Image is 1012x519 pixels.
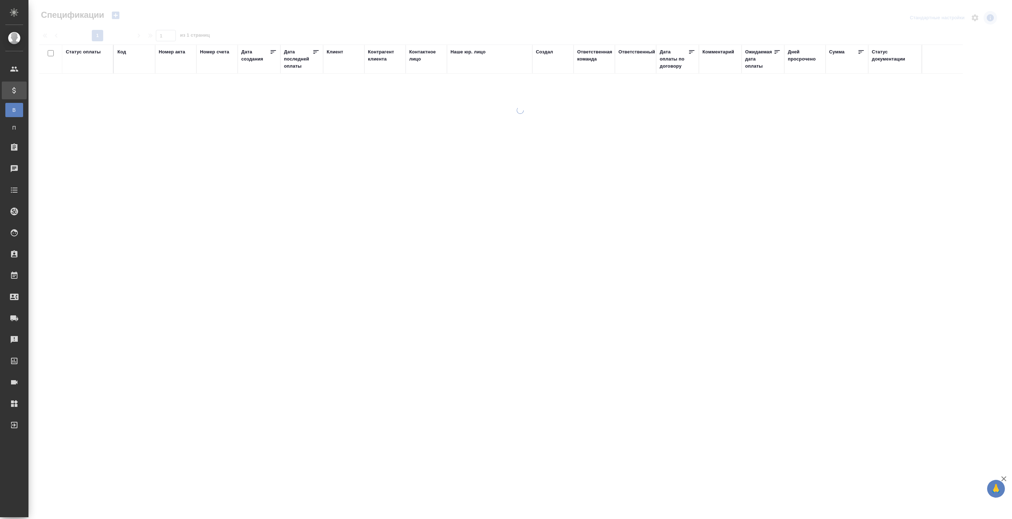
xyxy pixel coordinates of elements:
div: Дней просрочено [788,48,822,63]
div: Ответственная команда [577,48,612,63]
div: Дата последней оплаты [284,48,312,70]
div: Ответственный [618,48,655,56]
div: Сумма [829,48,844,56]
div: Cтатус документации [872,48,918,63]
span: 🙏 [990,481,1002,496]
div: Наше юр. лицо [450,48,486,56]
div: Статус оплаты [66,48,101,56]
div: Контактное лицо [409,48,443,63]
a: В [5,103,23,117]
a: П [5,121,23,135]
div: Дата оплаты по договору [660,48,688,70]
div: Дата создания [241,48,270,63]
div: Номер счета [200,48,229,56]
div: Комментарий [702,48,734,56]
span: П [9,124,20,131]
div: Номер акта [159,48,185,56]
div: Ожидаемая дата оплаты [745,48,774,70]
div: Контрагент клиента [368,48,402,63]
button: 🙏 [987,480,1005,498]
div: Создал [536,48,553,56]
span: В [9,106,20,114]
div: Код [117,48,126,56]
div: Клиент [327,48,343,56]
